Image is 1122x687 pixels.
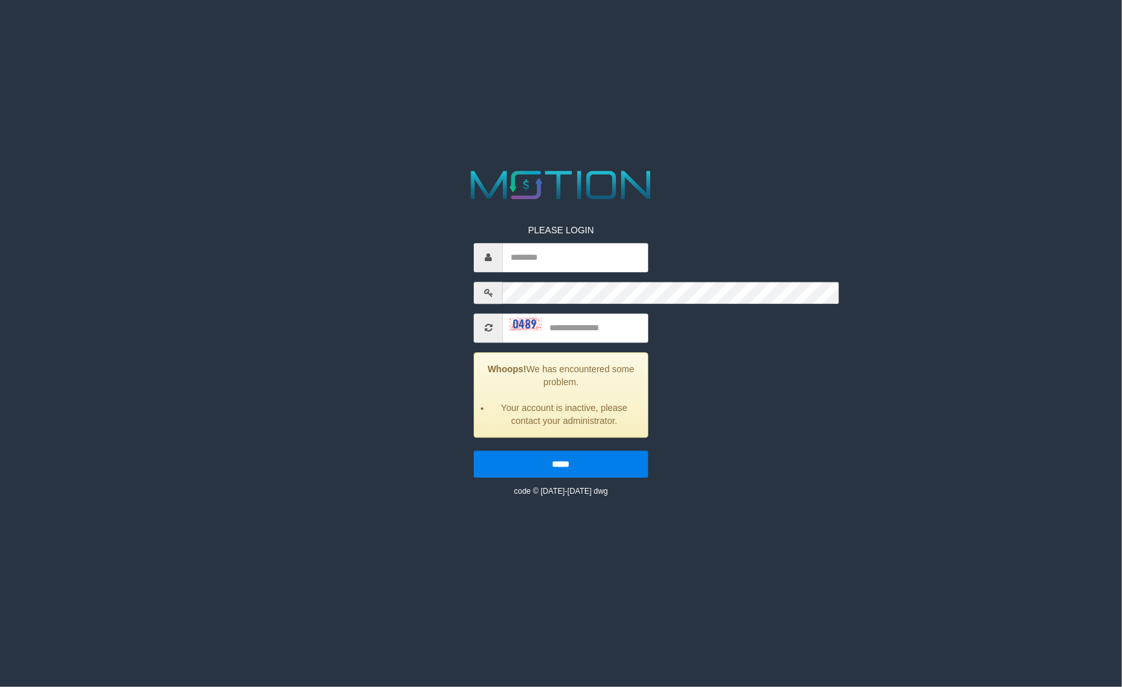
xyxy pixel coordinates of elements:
img: MOTION_logo.png [463,165,659,204]
small: code © [DATE]-[DATE] dwg [514,487,608,496]
li: Your account is inactive, please contact your administrator. [491,401,637,427]
p: PLEASE LOGIN [474,224,648,237]
div: We has encountered some problem. [474,352,648,438]
strong: Whoops! [488,364,527,374]
img: captcha [509,317,542,330]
